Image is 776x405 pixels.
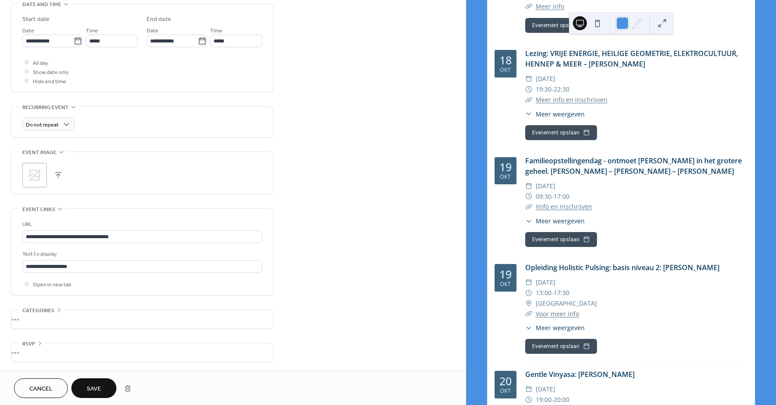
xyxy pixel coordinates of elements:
a: Voor meer info [536,310,579,318]
span: 22:30 [554,84,569,95]
div: ​ [525,1,532,12]
span: 17:00 [554,191,569,202]
div: End date [147,15,171,24]
div: ​ [525,109,532,119]
span: - [551,84,554,95]
div: ​ [525,181,532,191]
div: URL [22,220,260,229]
a: Gentle Vinyasa: [PERSON_NAME] [525,370,635,379]
div: Start date [22,15,49,24]
span: Meer weergeven [536,109,585,119]
div: ​ [525,277,532,288]
div: ​ [525,216,532,225]
span: Meer weergeven [536,216,585,225]
span: Categories [22,306,54,315]
span: - [551,191,554,202]
div: ​ [525,288,532,298]
span: Time [210,26,222,35]
button: Evenement opslaan [525,18,597,33]
div: ​ [525,191,532,202]
span: - [551,288,554,298]
div: okt [500,388,511,394]
button: ​Meer weergeven [525,323,585,332]
div: ​ [525,74,532,84]
div: 20 [499,376,512,387]
button: Evenement opslaan [525,125,597,140]
span: 13:00 [536,288,551,298]
button: ​Meer weergeven [525,109,585,119]
div: ​ [525,84,532,95]
div: ••• [11,310,273,328]
span: [DATE] [536,384,555,394]
button: ​Meer weergeven [525,216,585,225]
button: Evenement opslaan [525,339,597,354]
button: Save [71,378,116,398]
div: ​ [525,95,532,105]
div: okt [500,174,511,180]
span: Event image [22,148,56,157]
div: ••• [11,343,273,362]
div: 19 [499,162,512,173]
a: Iinfo en inschrijven [536,202,592,211]
span: Time [86,26,98,35]
span: 19:30 [536,84,551,95]
span: Meer weergeven [536,323,585,332]
div: ​ [525,201,532,212]
span: 19:00 [536,394,551,405]
span: Cancel [29,384,53,394]
div: ​ [525,394,532,405]
button: Evenement opslaan [525,232,597,247]
span: [GEOGRAPHIC_DATA] [536,298,597,309]
span: [DATE] [536,181,555,191]
span: 17:30 [554,288,569,298]
span: - [551,394,554,405]
a: Meer info en inschrijven [536,95,607,104]
div: Text to display [22,250,260,259]
span: All day [33,59,48,68]
span: 20:00 [554,394,569,405]
span: RSVP [22,339,35,349]
div: 19 [499,269,512,280]
span: Do not repeat [26,120,59,130]
span: [DATE] [536,74,555,84]
a: Opleiding Holistic Pulsing: basis niveau 2: [PERSON_NAME] [525,263,720,272]
div: okt [500,67,511,73]
span: Date [22,26,34,35]
span: Show date only [33,68,69,77]
button: Cancel [14,378,68,398]
a: Familieopstellingendag - ontmoet [PERSON_NAME] in het grotere geheel. [PERSON_NAME] – [PERSON_NAM... [525,156,742,176]
div: ​ [525,298,532,309]
span: [DATE] [536,277,555,288]
div: ​ [525,384,532,394]
div: okt [500,282,511,287]
a: Meer info [536,2,564,11]
span: Recurring event [22,103,69,112]
div: 18 [499,55,512,66]
div: ​ [525,323,532,332]
a: Lezing: VRIJE ENERGIE, HEILIGE GEOMETRIE, ELEKTROCULTUUR, HENNEP & MEER – [PERSON_NAME] [525,49,738,69]
span: Open in new tab [33,280,71,289]
span: Event links [22,205,55,214]
div: ​ [525,309,532,319]
div: ; [22,163,47,187]
span: Hide end time [33,77,66,86]
span: Date [147,26,158,35]
span: Save [87,384,101,394]
span: 09:30 [536,191,551,202]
